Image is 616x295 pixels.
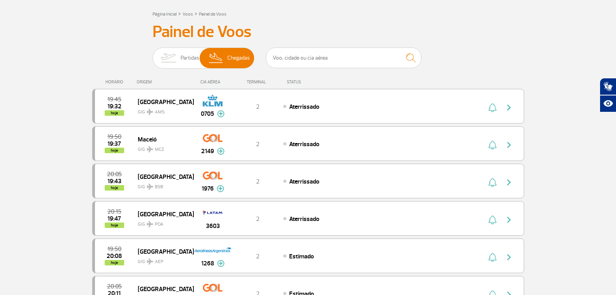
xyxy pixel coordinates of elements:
[266,48,421,68] input: Voo, cidade ou cia aérea
[147,221,153,227] img: destiny_airplane.svg
[504,253,514,262] img: seta-direita-painel-voo.svg
[205,48,228,68] img: slider-desembarque
[178,9,181,18] a: >
[201,109,214,118] span: 0705
[105,185,124,191] span: hoje
[183,11,193,17] a: Voos
[504,103,514,112] img: seta-direita-painel-voo.svg
[107,284,122,289] span: 2025-09-27 20:05:00
[107,209,121,214] span: 2025-09-27 20:15:00
[147,184,153,190] img: destiny_airplane.svg
[95,79,137,85] div: HORÁRIO
[217,148,225,155] img: mais-info-painel-voo.svg
[107,141,121,147] span: 2025-09-27 19:37:05
[138,254,188,265] span: GIG
[155,258,163,265] span: AEP
[153,22,464,42] h3: Painel de Voos
[256,103,260,111] span: 2
[138,104,188,116] span: GIG
[256,253,260,260] span: 2
[289,103,319,111] span: Aterrissado
[227,48,250,68] span: Chegadas
[138,97,188,107] span: [GEOGRAPHIC_DATA]
[138,246,188,256] span: [GEOGRAPHIC_DATA]
[217,260,225,267] img: mais-info-painel-voo.svg
[202,184,214,193] span: 1976
[156,48,181,68] img: slider-embarque
[147,146,153,152] img: destiny_airplane.svg
[105,110,124,116] span: hoje
[153,11,177,17] a: Página Inicial
[600,78,616,112] div: Plugin de acessibilidade da Hand Talk.
[600,78,616,95] button: Abrir tradutor de língua de sinais.
[600,95,616,112] button: Abrir recursos assistivos.
[107,253,122,259] span: 2025-09-27 20:08:00
[155,184,163,191] span: BSB
[138,171,188,182] span: [GEOGRAPHIC_DATA]
[289,215,319,223] span: Aterrissado
[181,48,199,68] span: Partidas
[289,178,319,185] span: Aterrissado
[107,134,121,140] span: 2025-09-27 19:50:00
[256,140,260,148] span: 2
[147,109,153,115] img: destiny_airplane.svg
[201,259,214,268] span: 1268
[206,221,220,231] span: 3603
[107,104,121,109] span: 2025-09-27 19:32:09
[138,142,188,153] span: GIG
[488,140,497,150] img: sino-painel-voo.svg
[107,171,122,177] span: 2025-09-27 20:05:00
[107,97,121,102] span: 2025-09-27 19:45:00
[155,221,163,228] span: POA
[137,79,193,85] div: ORIGEM
[283,79,346,85] div: STATUS
[147,258,153,265] img: destiny_airplane.svg
[504,215,514,224] img: seta-direita-painel-voo.svg
[256,215,260,223] span: 2
[488,253,497,262] img: sino-painel-voo.svg
[488,215,497,224] img: sino-painel-voo.svg
[138,217,188,228] span: GIG
[105,260,124,265] span: hoje
[488,103,497,112] img: sino-painel-voo.svg
[138,179,188,191] span: GIG
[193,79,232,85] div: CIA AÉREA
[504,178,514,187] img: seta-direita-painel-voo.svg
[201,147,214,156] span: 2149
[155,109,165,116] span: AMS
[217,185,224,192] img: mais-info-painel-voo.svg
[138,134,188,144] span: Maceió
[504,140,514,150] img: seta-direita-painel-voo.svg
[199,11,226,17] a: Painel de Voos
[105,148,124,153] span: hoje
[138,284,188,294] span: [GEOGRAPHIC_DATA]
[289,253,314,260] span: Estimado
[138,209,188,219] span: [GEOGRAPHIC_DATA]
[105,223,124,228] span: hoje
[107,246,121,252] span: 2025-09-27 19:50:00
[217,110,225,117] img: mais-info-painel-voo.svg
[289,140,319,148] span: Aterrissado
[488,178,497,187] img: sino-painel-voo.svg
[107,178,121,184] span: 2025-09-27 19:43:26
[195,9,197,18] a: >
[232,79,283,85] div: TERMINAL
[107,216,121,221] span: 2025-09-27 19:47:08
[155,146,164,153] span: MCZ
[256,178,260,185] span: 2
